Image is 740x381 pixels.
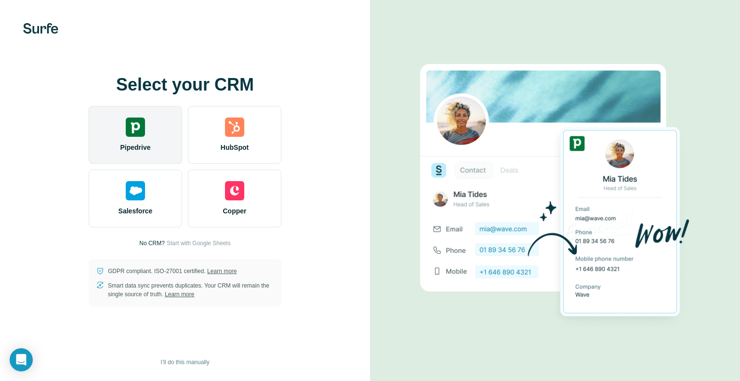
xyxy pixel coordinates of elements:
[223,206,247,216] span: Copper
[126,118,145,137] img: pipedrive's logo
[119,206,153,216] span: Salesforce
[167,239,231,248] button: Start with Google Sheets
[221,143,249,152] span: HubSpot
[225,118,244,137] img: hubspot's logo
[23,23,58,34] img: Surfe's logo
[108,267,237,276] p: GDPR compliant. ISO-27001 certified.
[160,358,209,367] span: I’ll do this manually
[420,48,690,334] img: PIPEDRIVE image
[126,181,145,200] img: salesforce's logo
[225,181,244,200] img: copper's logo
[108,281,274,299] p: Smart data sync prevents duplicates. Your CRM will remain the single source of truth.
[120,143,150,152] span: Pipedrive
[165,291,194,298] a: Learn more
[139,239,165,248] p: No CRM?
[154,355,216,369] button: I’ll do this manually
[207,268,237,275] a: Learn more
[89,75,281,94] h1: Select your CRM
[10,348,33,371] div: Open Intercom Messenger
